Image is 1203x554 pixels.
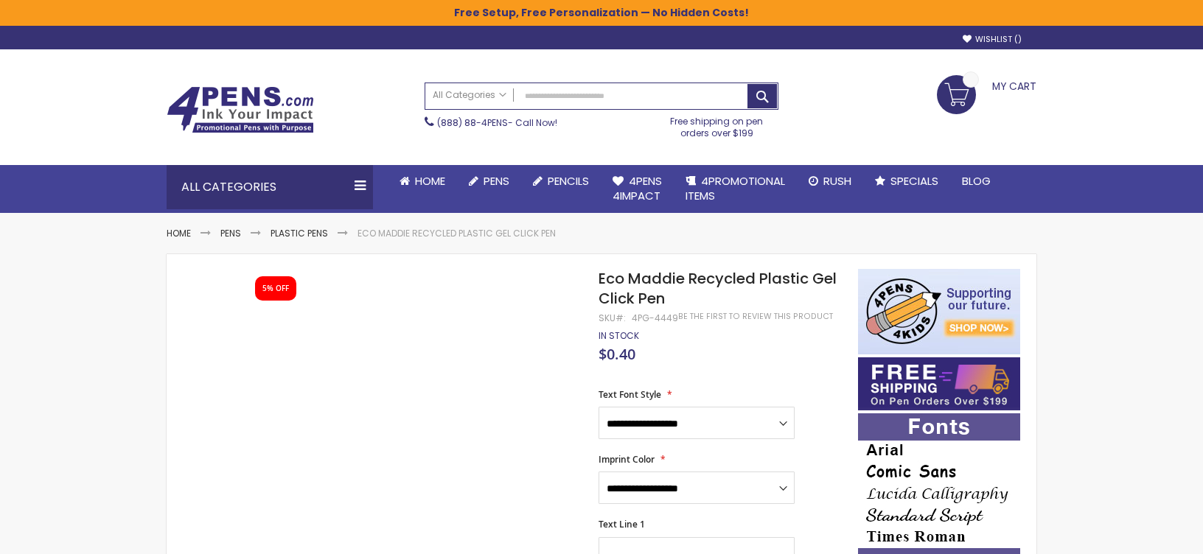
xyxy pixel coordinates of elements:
div: Free shipping on pen orders over $199 [655,110,779,139]
div: 5% OFF [262,284,289,294]
span: 4Pens 4impact [613,173,662,203]
a: Specials [863,165,950,197]
img: 4pens 4 kids [858,269,1020,354]
img: Free shipping on orders over $199 [858,357,1020,410]
span: Specials [890,173,938,189]
span: Text Line 1 [599,518,645,530]
div: Availability [599,330,639,342]
div: All Categories [167,165,373,209]
a: Rush [797,165,863,197]
span: Text Font Style [599,388,661,401]
span: Imprint Color [599,453,655,466]
a: All Categories [425,83,514,108]
span: All Categories [433,89,506,101]
a: (888) 88-4PENS [437,116,508,129]
span: Pencils [548,173,589,189]
span: Blog [962,173,991,189]
span: In stock [599,329,639,342]
span: Home [415,173,445,189]
img: 4Pens Custom Pens and Promotional Products [167,86,314,133]
span: 4PROMOTIONAL ITEMS [686,173,785,203]
a: Wishlist [963,34,1022,45]
a: 4PROMOTIONALITEMS [674,165,797,213]
span: $0.40 [599,344,635,364]
strong: SKU [599,312,626,324]
a: Pencils [521,165,601,197]
span: - Call Now! [437,116,557,129]
li: Eco Maddie Recycled Plastic Gel Click Pen [358,228,556,239]
a: Pens [220,227,241,239]
a: Home [167,227,191,239]
a: Pens [457,165,521,197]
span: Rush [823,173,851,189]
div: 4PG-4449 [632,312,678,324]
span: Eco Maddie Recycled Plastic Gel Click Pen [599,268,837,309]
a: Be the first to review this product [678,311,833,322]
a: 4Pens4impact [601,165,674,213]
a: Home [388,165,457,197]
a: Blog [950,165,1003,197]
a: Plastic Pens [271,227,328,239]
span: Pens [484,173,509,189]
